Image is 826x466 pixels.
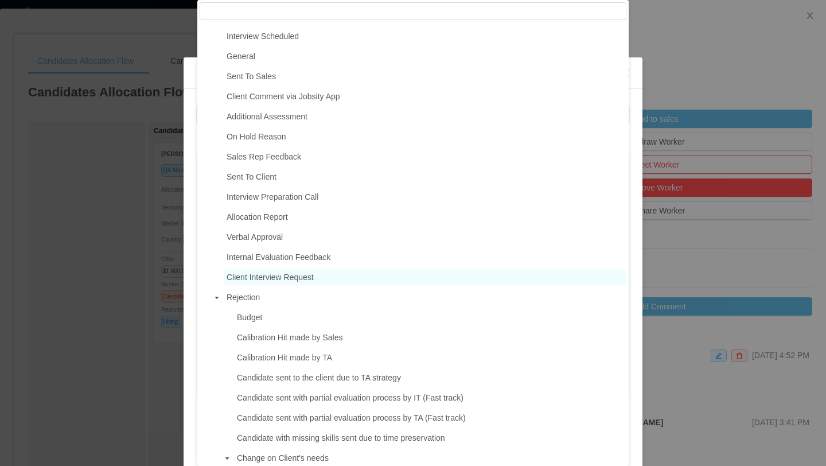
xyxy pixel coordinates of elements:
[227,212,288,222] span: Allocation Report
[237,433,445,442] span: Candidate with missing skills sent due to time preservation
[227,273,314,282] span: Client Interview Request
[234,310,626,325] span: Budget
[234,330,626,345] span: Calibration Hit made by Sales
[200,2,626,20] input: filter select
[224,250,626,265] span: Internal Evaluation Feedback
[224,149,626,165] span: Sales Rep Feedback
[224,456,230,461] i: icon: caret-down
[224,230,626,245] span: Verbal Approval
[237,393,463,402] span: Candidate sent with partial evaluation process by IT (Fast track)
[237,313,262,322] span: Budget
[227,172,276,181] span: Sent To Client
[224,89,626,104] span: Client Comment via Jobsity App
[224,49,626,64] span: General
[237,373,401,382] span: Candidate sent to the client due to TA strategy
[234,350,626,366] span: Calibration Hit made by TA
[224,109,626,125] span: Additional Assessment
[227,293,260,302] span: Rejection
[234,410,626,426] span: Candidate sent with partial evaluation process by TA (Fast track)
[214,295,220,301] i: icon: caret-down
[227,112,307,121] span: Additional Assessment
[224,209,626,225] span: Allocation Report
[234,430,626,446] span: Candidate with missing skills sent due to time preservation
[237,353,332,362] span: Calibration Hit made by TA
[224,129,626,145] span: On Hold Reason
[227,132,286,141] span: On Hold Reason
[234,370,626,386] span: Candidate sent to the client due to TA strategy
[224,169,626,185] span: Sent To Client
[227,32,299,41] span: Interview Scheduled
[237,453,329,463] span: Change on Client's needs
[237,413,466,422] span: Candidate sent with partial evaluation process by TA (Fast track)
[224,189,626,205] span: Interview Preparation Call
[224,270,626,285] span: Client Interview Request
[227,72,276,81] span: Sent To Sales
[227,192,318,201] span: Interview Preparation Call
[227,253,330,262] span: Internal Evaluation Feedback
[227,152,301,161] span: Sales Rep Feedback
[227,92,340,101] span: Client Comment via Jobsity App
[227,52,255,61] span: General
[224,69,626,84] span: Sent To Sales
[224,29,626,44] span: Interview Scheduled
[237,333,342,342] span: Calibration Hit made by Sales
[234,451,626,466] span: Change on Client's needs
[234,390,626,406] span: Candidate sent with partial evaluation process by IT (Fast track)
[224,290,626,305] span: Rejection
[227,232,283,242] span: Verbal Approval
